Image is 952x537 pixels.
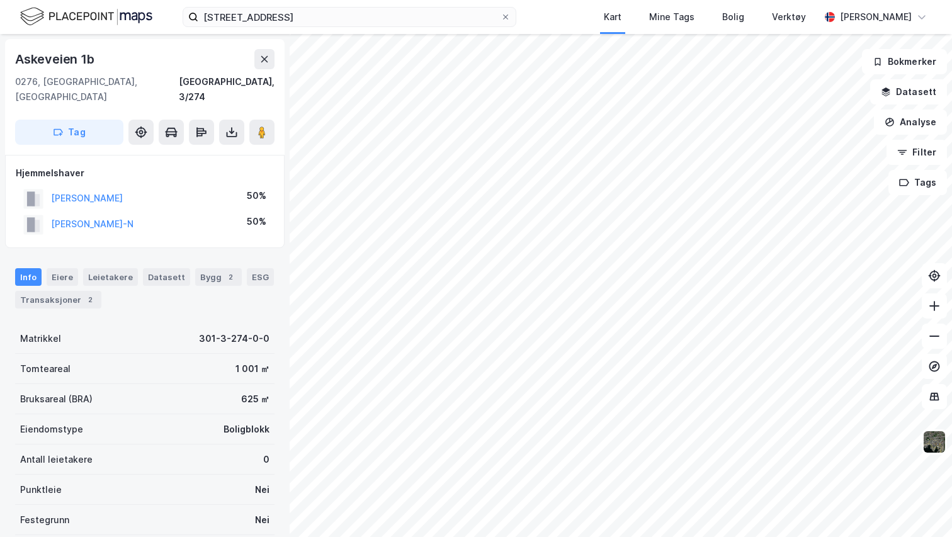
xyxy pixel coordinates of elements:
[889,477,952,537] iframe: Chat Widget
[263,452,269,467] div: 0
[870,79,947,105] button: Datasett
[20,452,93,467] div: Antall leietakere
[247,188,266,203] div: 50%
[862,49,947,74] button: Bokmerker
[241,392,269,407] div: 625 ㎡
[15,268,42,286] div: Info
[20,6,152,28] img: logo.f888ab2527a4732fd821a326f86c7f29.svg
[255,482,269,497] div: Nei
[20,422,83,437] div: Eiendomstype
[15,120,123,145] button: Tag
[195,268,242,286] div: Bygg
[722,9,744,25] div: Bolig
[247,268,274,286] div: ESG
[20,482,62,497] div: Punktleie
[224,271,237,283] div: 2
[15,74,179,105] div: 0276, [GEOGRAPHIC_DATA], [GEOGRAPHIC_DATA]
[255,512,269,528] div: Nei
[20,512,69,528] div: Festegrunn
[874,110,947,135] button: Analyse
[889,477,952,537] div: Kontrollprogram for chat
[887,140,947,165] button: Filter
[83,268,138,286] div: Leietakere
[179,74,275,105] div: [GEOGRAPHIC_DATA], 3/274
[224,422,269,437] div: Boligblokk
[247,214,266,229] div: 50%
[47,268,78,286] div: Eiere
[20,392,93,407] div: Bruksareal (BRA)
[20,331,61,346] div: Matrikkel
[16,166,274,181] div: Hjemmelshaver
[772,9,806,25] div: Verktøy
[199,331,269,346] div: 301-3-274-0-0
[15,291,101,308] div: Transaksjoner
[922,430,946,454] img: 9k=
[15,49,97,69] div: Askeveien 1b
[649,9,694,25] div: Mine Tags
[235,361,269,376] div: 1 001 ㎡
[143,268,190,286] div: Datasett
[198,8,501,26] input: Søk på adresse, matrikkel, gårdeiere, leietakere eller personer
[20,361,71,376] div: Tomteareal
[840,9,912,25] div: [PERSON_NAME]
[84,293,96,306] div: 2
[888,170,947,195] button: Tags
[604,9,621,25] div: Kart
